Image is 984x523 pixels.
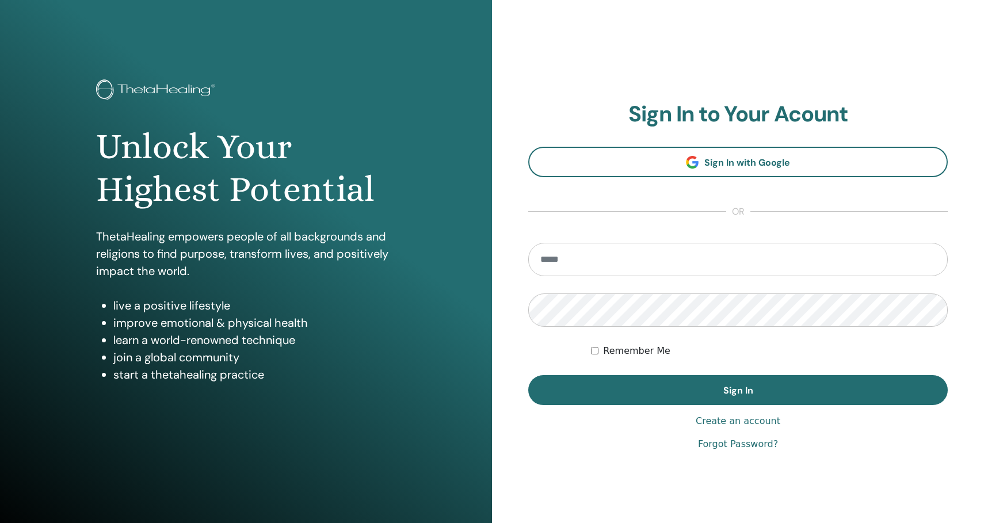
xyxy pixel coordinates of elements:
[704,156,790,169] span: Sign In with Google
[113,297,395,314] li: live a positive lifestyle
[528,375,948,405] button: Sign In
[113,349,395,366] li: join a global community
[113,366,395,383] li: start a thetahealing practice
[96,125,395,211] h1: Unlock Your Highest Potential
[96,228,395,280] p: ThetaHealing empowers people of all backgrounds and religions to find purpose, transform lives, a...
[603,344,670,358] label: Remember Me
[113,331,395,349] li: learn a world-renowned technique
[113,314,395,331] li: improve emotional & physical health
[723,384,753,396] span: Sign In
[591,344,948,358] div: Keep me authenticated indefinitely or until I manually logout
[698,437,778,451] a: Forgot Password?
[528,147,948,177] a: Sign In with Google
[528,101,948,128] h2: Sign In to Your Acount
[726,205,750,219] span: or
[696,414,780,428] a: Create an account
